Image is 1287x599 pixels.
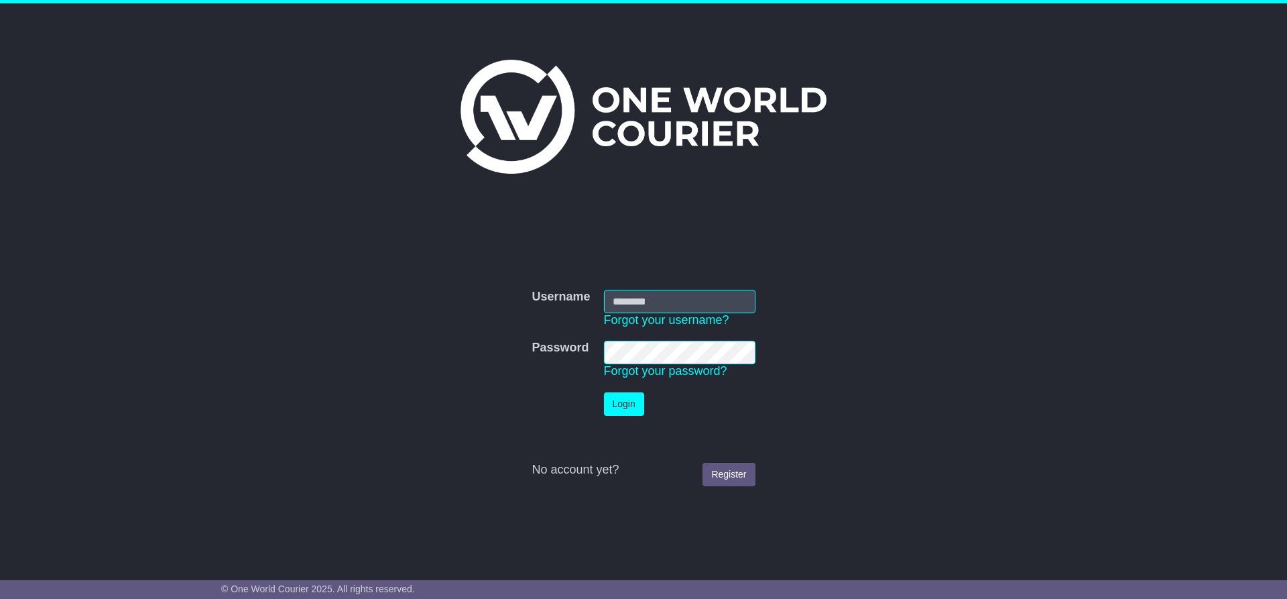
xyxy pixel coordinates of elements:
img: One World [461,60,826,174]
label: Username [532,290,590,305]
div: No account yet? [532,463,755,478]
a: Register [702,463,755,486]
a: Forgot your password? [604,364,727,378]
a: Forgot your username? [604,313,729,327]
button: Login [604,392,644,416]
label: Password [532,341,589,356]
span: © One World Courier 2025. All rights reserved. [221,584,415,594]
